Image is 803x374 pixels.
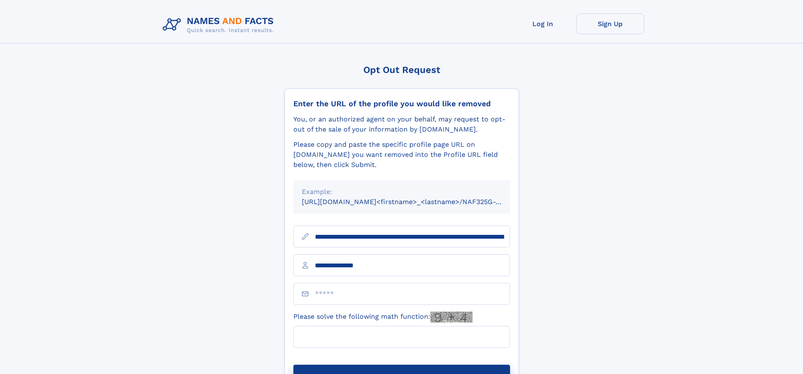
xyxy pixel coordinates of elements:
label: Please solve the following math function: [293,312,473,323]
div: Please copy and paste the specific profile page URL on [DOMAIN_NAME] you want removed into the Pr... [293,140,510,170]
a: Sign Up [577,13,644,34]
small: [URL][DOMAIN_NAME]<firstname>_<lastname>/NAF325G-xxxxxxxx [302,198,526,206]
div: Enter the URL of the profile you would like removed [293,99,510,108]
div: Example: [302,187,502,197]
a: Log In [509,13,577,34]
div: Opt Out Request [285,65,519,75]
div: You, or an authorized agent on your behalf, may request to opt-out of the sale of your informatio... [293,114,510,135]
img: Logo Names and Facts [159,13,281,36]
